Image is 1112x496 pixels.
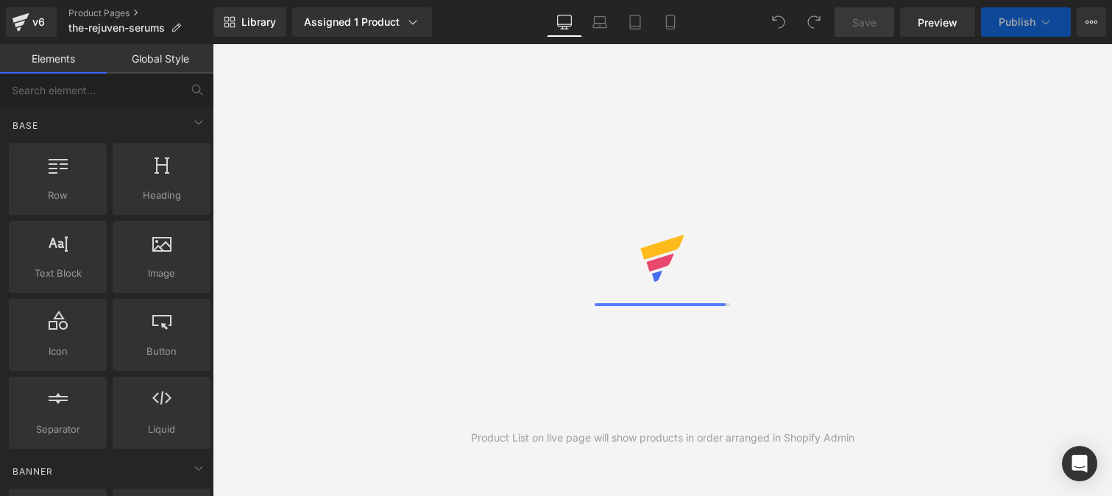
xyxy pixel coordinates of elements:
span: Button [117,344,206,359]
span: Separator [13,422,102,437]
span: Banner [11,464,54,478]
span: Row [13,188,102,203]
span: Library [241,15,276,29]
button: Publish [981,7,1071,37]
a: Laptop [582,7,617,37]
a: Global Style [107,44,213,74]
div: v6 [29,13,48,32]
span: the-rejuven-serums [68,22,165,34]
div: Open Intercom Messenger [1062,446,1097,481]
span: Icon [13,344,102,359]
span: Image [117,266,206,281]
div: Product List on live page will show products in order arranged in Shopify Admin [471,430,854,446]
button: More [1077,7,1106,37]
button: Undo [764,7,793,37]
a: Product Pages [68,7,213,19]
span: Publish [999,16,1035,28]
a: Tablet [617,7,653,37]
span: Text Block [13,266,102,281]
span: Heading [117,188,206,203]
button: Redo [799,7,829,37]
span: Save [852,15,877,30]
a: New Library [213,7,286,37]
span: Liquid [117,422,206,437]
a: Mobile [653,7,688,37]
a: Preview [900,7,975,37]
div: Assigned 1 Product [304,15,420,29]
span: Preview [918,15,957,30]
span: Base [11,118,40,132]
a: v6 [6,7,57,37]
a: Desktop [547,7,582,37]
